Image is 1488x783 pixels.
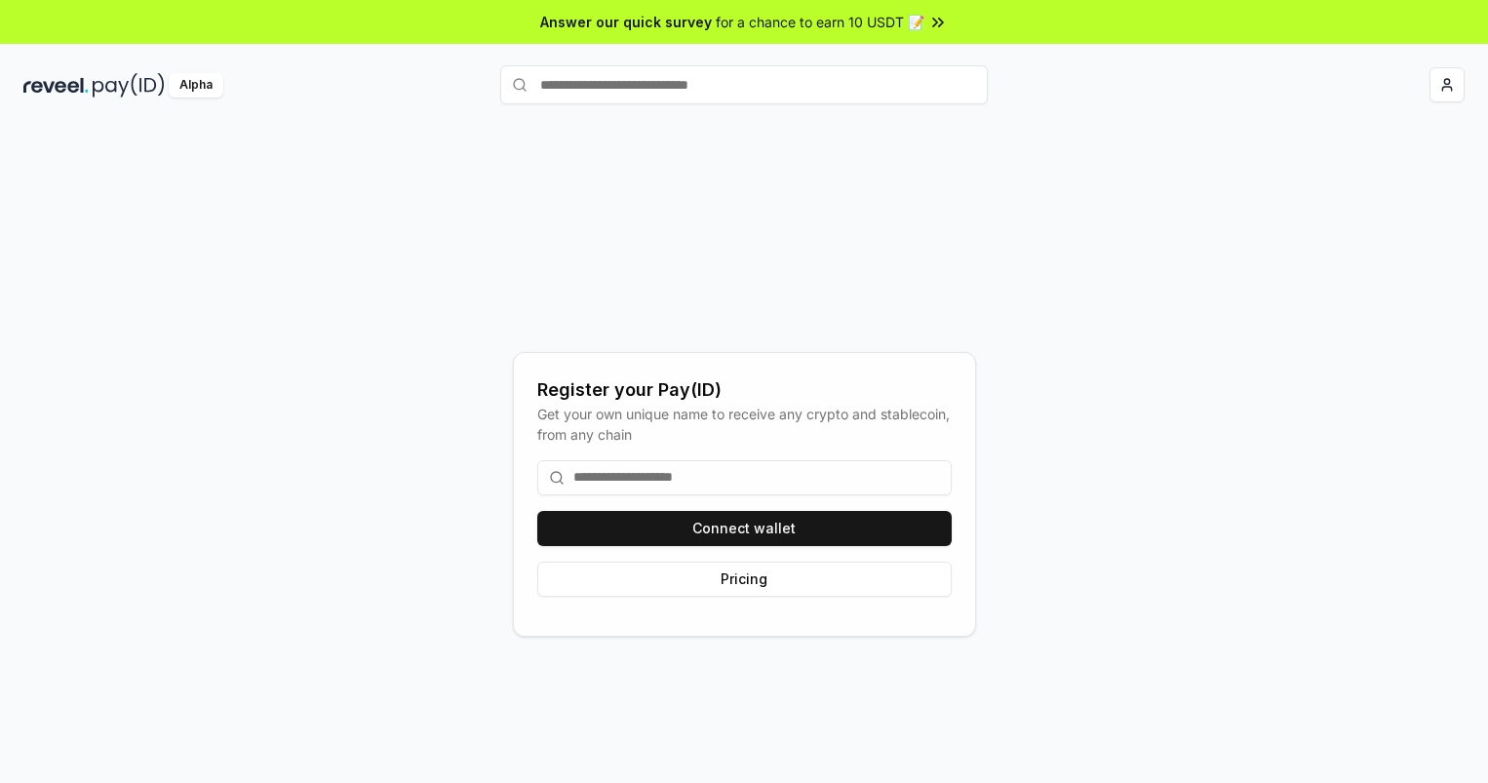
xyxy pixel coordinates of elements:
img: reveel_dark [23,73,89,98]
button: Connect wallet [537,511,952,546]
div: Alpha [169,73,223,98]
img: pay_id [93,73,165,98]
div: Get your own unique name to receive any crypto and stablecoin, from any chain [537,404,952,445]
button: Pricing [537,562,952,597]
span: for a chance to earn 10 USDT 📝 [716,12,924,32]
div: Register your Pay(ID) [537,376,952,404]
span: Answer our quick survey [540,12,712,32]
